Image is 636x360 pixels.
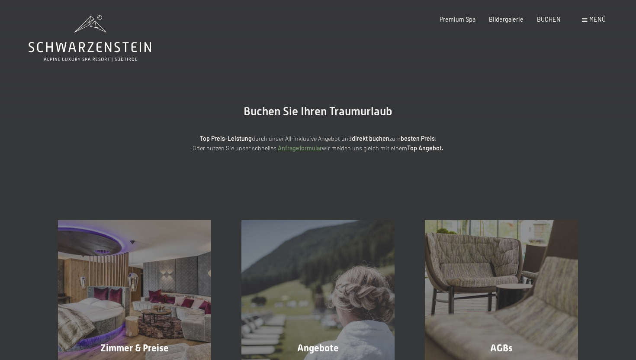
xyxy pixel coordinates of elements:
[128,134,508,153] p: durch unser All-inklusive Angebot und zum ! Oder nutzen Sie unser schnelles wir melden uns gleich...
[489,16,524,23] a: Bildergalerie
[100,343,169,354] span: Zimmer & Preise
[200,135,252,142] strong: Top Preis-Leistung
[401,135,435,142] strong: besten Preis
[537,16,561,23] a: BUCHEN
[297,343,339,354] span: Angebote
[352,135,389,142] strong: direkt buchen
[407,144,443,152] strong: Top Angebot.
[589,16,606,23] span: Menü
[490,343,513,354] span: AGBs
[440,16,475,23] a: Premium Spa
[244,105,392,118] span: Buchen Sie Ihren Traumurlaub
[278,144,322,152] a: Anfrageformular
